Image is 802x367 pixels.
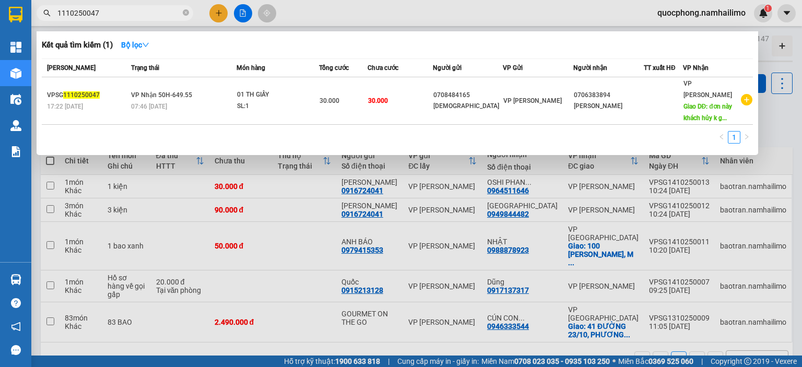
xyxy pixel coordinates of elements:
span: left [718,134,725,140]
div: SL: 1 [237,101,315,112]
li: Previous Page [715,131,728,144]
button: Bộ lọcdown [113,37,158,53]
span: question-circle [11,298,21,308]
img: warehouse-icon [10,68,21,79]
span: down [142,41,149,49]
button: left [715,131,728,144]
img: solution-icon [10,146,21,157]
span: Món hàng [237,64,265,72]
span: VP [PERSON_NAME] [503,97,562,104]
span: TT xuất HĐ [644,64,676,72]
span: plus-circle [741,94,752,105]
a: 1 [728,132,740,143]
span: Giao DĐ: đơn này khách hủy k g... [683,103,732,122]
div: VPSG [47,90,128,101]
img: logo-vxr [9,7,22,22]
div: [DEMOGRAPHIC_DATA] [433,101,503,112]
span: Người gửi [433,64,462,72]
span: Người nhận [573,64,607,72]
span: [PERSON_NAME] [47,64,96,72]
span: right [744,134,750,140]
img: dashboard-icon [10,42,21,53]
span: Trạng thái [131,64,159,72]
span: close-circle [183,9,189,16]
input: Tìm tên, số ĐT hoặc mã đơn [57,7,181,19]
span: VP Nhận [683,64,709,72]
li: 1 [728,131,740,144]
span: VP Nhận 50H-649.55 [131,91,192,99]
h3: Kết quả tìm kiếm ( 1 ) [42,40,113,51]
img: warehouse-icon [10,120,21,131]
button: right [740,131,753,144]
span: Tổng cước [319,64,349,72]
span: 30.000 [320,97,339,104]
span: 1110250047 [63,91,100,99]
span: message [11,345,21,355]
span: close-circle [183,8,189,18]
img: warehouse-icon [10,94,21,105]
li: Next Page [740,131,753,144]
span: Chưa cước [368,64,398,72]
span: notification [11,322,21,332]
span: VP [PERSON_NAME] [683,80,732,99]
span: 07:46 [DATE] [131,103,167,110]
span: search [43,9,51,17]
span: VP Gửi [503,64,523,72]
span: 30.000 [368,97,388,104]
img: warehouse-icon [10,274,21,285]
div: 0708484165 [433,90,503,101]
strong: Bộ lọc [121,41,149,49]
div: [PERSON_NAME] [574,101,643,112]
div: 01 TH GIẤY [237,89,315,101]
div: 0706383894 [574,90,643,101]
span: 17:22 [DATE] [47,103,83,110]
